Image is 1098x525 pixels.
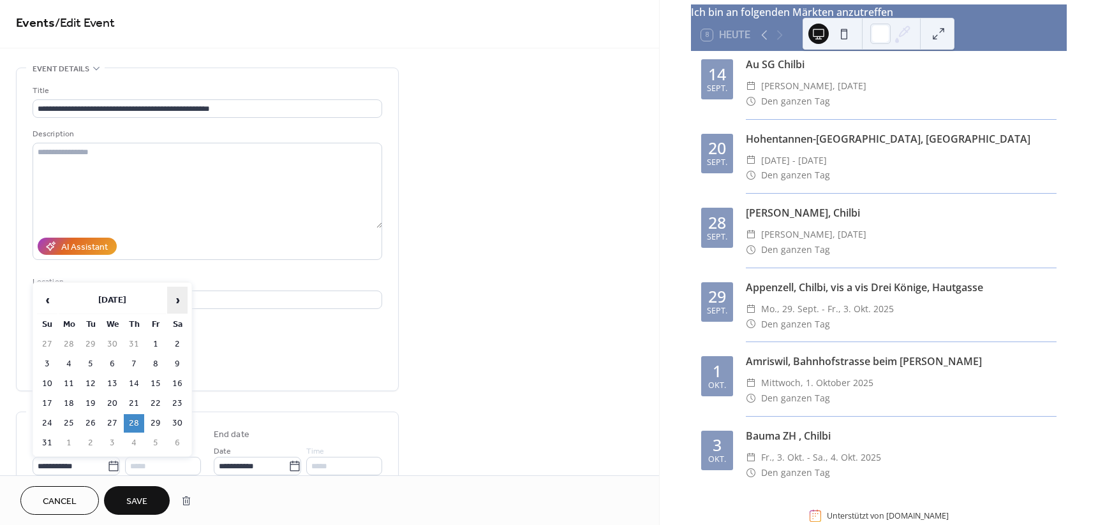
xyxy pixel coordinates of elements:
td: 28 [59,335,79,354]
td: 2 [167,335,188,354]
span: Den ganzen Tag [761,94,830,109]
td: 11 [59,375,79,393]
td: 16 [167,375,188,393]
span: Time [306,445,324,458]
div: Sept. [707,233,727,241]
td: 4 [59,355,79,373]
div: ​ [746,317,756,332]
td: 20 [102,394,122,413]
td: 5 [145,434,166,452]
th: Tu [80,315,101,334]
div: ​ [746,78,756,94]
div: ​ [746,301,756,317]
div: ​ [746,375,756,391]
div: 28 [708,215,726,231]
td: 6 [102,355,122,373]
span: Den ganzen Tag [761,242,830,257]
td: 25 [59,414,79,433]
th: We [102,315,122,334]
th: Su [37,315,57,334]
button: Cancel [20,486,99,515]
div: [PERSON_NAME], Chilbi [746,205,1057,220]
div: 29 [708,289,726,305]
div: ​ [746,465,756,480]
td: 17 [37,394,57,413]
div: 20 [708,140,726,156]
div: Amriswil, Bahnhofstrasse beim [PERSON_NAME] [746,354,1057,369]
span: Den ganzen Tag [761,168,830,183]
td: 29 [80,335,101,354]
span: Den ganzen Tag [761,465,830,480]
td: 5 [80,355,101,373]
div: ​ [746,242,756,257]
button: AI Assistant [38,238,117,255]
div: ​ [746,227,756,242]
span: / Edit Event [55,11,115,36]
td: 3 [37,355,57,373]
span: Mo., 29. Sept. - Fr., 3. Okt. 2025 [761,301,894,317]
td: 1 [145,335,166,354]
span: [PERSON_NAME], [DATE] [761,227,866,242]
div: ​ [746,94,756,109]
td: 19 [80,394,101,413]
span: Den ganzen Tag [761,317,830,332]
div: Sept. [707,307,727,315]
td: 1 [59,434,79,452]
div: ​ [746,153,756,168]
th: Fr [145,315,166,334]
span: Mittwoch, 1. Oktober 2025 [761,375,873,391]
span: Fr., 3. Okt. - Sa., 4. Okt. 2025 [761,450,881,465]
td: 29 [145,414,166,433]
td: 26 [80,414,101,433]
td: 15 [145,375,166,393]
td: 6 [167,434,188,452]
td: 2 [80,434,101,452]
th: Mo [59,315,79,334]
div: Okt. [708,382,726,390]
td: 8 [145,355,166,373]
td: 3 [102,434,122,452]
td: 31 [124,335,144,354]
td: 30 [102,335,122,354]
span: Date [214,445,231,458]
td: 21 [124,394,144,413]
span: [DATE] - [DATE] [761,153,827,168]
div: AI Assistant [61,241,108,254]
div: Title [33,84,380,97]
th: Th [124,315,144,334]
th: Sa [167,315,188,334]
div: Sept. [707,159,727,167]
div: 14 [708,66,726,82]
span: Save [126,495,147,508]
div: 3 [713,437,722,453]
div: End date [214,428,249,442]
td: 4 [124,434,144,452]
div: Bauma ZH , Chilbi [746,428,1057,443]
div: ​ [746,391,756,406]
td: 28 [124,414,144,433]
span: Time [125,445,143,458]
a: [DOMAIN_NAME] [886,510,949,521]
span: Cancel [43,495,77,508]
div: Au SG Chilbi [746,57,1057,72]
td: 9 [167,355,188,373]
td: 30 [167,414,188,433]
td: 7 [124,355,144,373]
td: 22 [145,394,166,413]
div: Sept. [707,85,727,93]
span: › [168,287,187,313]
span: ‹ [38,287,57,313]
td: 27 [37,335,57,354]
div: ​ [746,168,756,183]
td: 13 [102,375,122,393]
div: Appenzell, Chilbi, vis a vis Drei Könige, Hautgasse [746,280,1057,295]
div: Hohentannen-[GEOGRAPHIC_DATA], [GEOGRAPHIC_DATA] [746,131,1057,147]
td: 23 [167,394,188,413]
td: 12 [80,375,101,393]
div: Unterstützt von [827,510,949,521]
div: Ich bin an folgenden Märkten anzutreffen [691,4,1067,20]
td: 18 [59,394,79,413]
a: Events [16,11,55,36]
div: ​ [746,450,756,465]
